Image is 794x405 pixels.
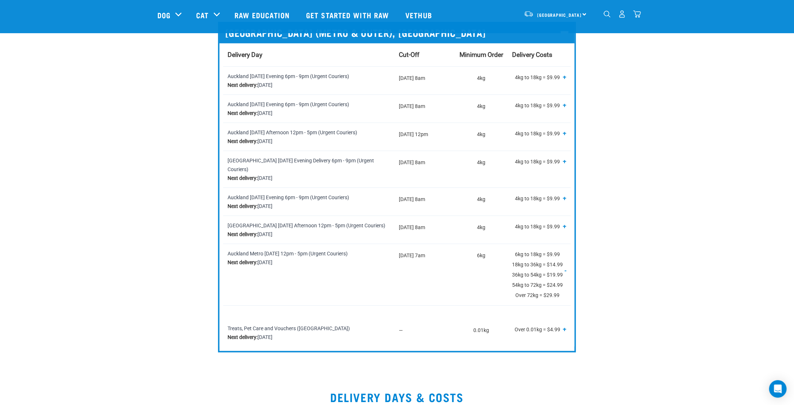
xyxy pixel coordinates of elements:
td: 6kg [455,244,508,305]
button: Show all tiers [565,267,566,274]
td: 4kg [455,216,508,244]
button: Show all tiers [563,158,566,165]
h2: DELIVERY DAYS & COSTS [14,390,780,404]
img: user.png [618,10,626,18]
span: + [563,101,566,109]
div: Treats, Pet Care and Vouchers ([GEOGRAPHIC_DATA]) [DATE] [228,324,390,342]
p: 4kg to 18kg = $9.99 18kg to 36kg = $14.99 36kg to 54kg = $19.99 54kg to 72kg = $24.99 Over 72kg =... [512,128,566,141]
td: 4kg [455,188,508,216]
td: — [394,305,455,347]
strong: Next delivery: [228,175,257,181]
a: Raw Education [227,0,299,30]
div: Auckland Metro [DATE] 12pm - 5pm (Urgent Couriers) [DATE] [228,249,390,267]
div: [GEOGRAPHIC_DATA] [DATE] Evening Delivery 6pm - 9pm (Urgent Couriers) [DATE] [228,156,390,182]
img: home-icon@2x.png [633,10,641,18]
p: 4kg to 18kg = $9.99 18kg to 36kg = $14.99 36kg to 54kg = $19.99 54kg to 72kg = $24.99 Over 72kg =... [512,193,566,206]
span: + [563,130,566,137]
td: 4kg [455,123,508,151]
p: 6kg to 18kg = $9.99 18kg to 36kg = $14.99 36kg to 54kg = $19.99 54kg to 72kg = $24.99 Over 72kg =... [512,249,566,300]
td: [DATE] 8am [394,216,455,244]
th: Cut-Off [394,43,455,67]
th: Delivery Day [223,43,394,67]
td: [DATE] 8am [394,66,455,94]
div: Auckland [DATE] Evening 6pm - 9pm (Urgent Couriers) [DATE] [228,193,390,211]
button: Show all tiers [563,195,566,201]
td: 0.01kg [455,305,508,347]
div: [GEOGRAPHIC_DATA] [DATE] Afternoon 12pm - 5pm (Urgent Couriers) [DATE] [228,221,390,239]
a: Vethub [398,0,441,30]
span: + [563,223,566,230]
td: 4kg [455,151,508,188]
span: - [565,267,566,274]
img: home-icon-1@2x.png [604,11,611,18]
span: + [563,158,566,165]
p: 4kg to 18kg = $9.99 18kg to 36kg = $14.99 36kg to 54kg = $19.99 54kg to 72kg = $24.99 Over 72kg =... [512,100,566,113]
strong: Next delivery: [228,138,257,144]
td: [DATE] 8am [394,188,455,216]
a: Dog [157,9,171,20]
button: Show all tiers [563,102,566,108]
button: Show all tiers [563,223,566,229]
span: + [563,325,566,333]
a: Cat [196,9,209,20]
span: + [563,73,566,81]
button: Show all tiers [563,326,566,332]
a: Get started with Raw [299,0,398,30]
div: Auckland [DATE] Evening 6pm - 9pm (Urgent Couriers) [DATE] [228,72,390,89]
strong: Next delivery: [228,110,257,116]
td: [DATE] 8am [394,94,455,123]
th: Delivery Costs [508,43,571,67]
span: + [563,194,566,202]
p: 4kg to 18kg = $9.99 18kg to 36kg = $14.99 36kg to 54kg = $19.99 54kg to 72kg = $24.99 Over 72kg =... [512,72,566,85]
td: [DATE] 8am [394,151,455,188]
strong: Next delivery: [228,82,257,88]
div: Auckland [DATE] Afternoon 12pm - 5pm (Urgent Couriers) [DATE] [228,128,390,146]
strong: Next delivery: [228,334,257,340]
th: Minimum Order [455,43,508,67]
p: 4kg to 18kg = $9.99 18kg to 36kg = $14.99 36kg to 54kg = $19.99 54kg to 72kg = $24.99 Over 72kg =... [512,221,566,234]
img: van-moving.png [524,11,534,17]
button: Show all tiers [563,74,566,80]
td: [DATE] 7am [394,244,455,305]
div: Auckland [DATE] Evening 6pm - 9pm (Urgent Couriers) [DATE] [228,100,390,117]
p: 4kg to 18kg = $9.99 18kg to 36kg = $14.99 36kg to 54kg = $19.99 54kg to 72kg = $24.99 Over 72kg =... [512,156,566,169]
strong: Next delivery: [228,231,257,237]
strong: Next delivery: [228,259,257,265]
strong: Next delivery: [228,203,257,209]
span: [GEOGRAPHIC_DATA] [537,13,581,16]
td: 4kg [455,94,508,123]
button: Show all tiers [563,130,566,136]
td: 4kg [455,66,508,94]
div: Open Intercom Messenger [769,380,787,398]
p: Over 0.01kg = $4.99 [512,324,566,337]
td: [DATE] 12pm [394,123,455,151]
